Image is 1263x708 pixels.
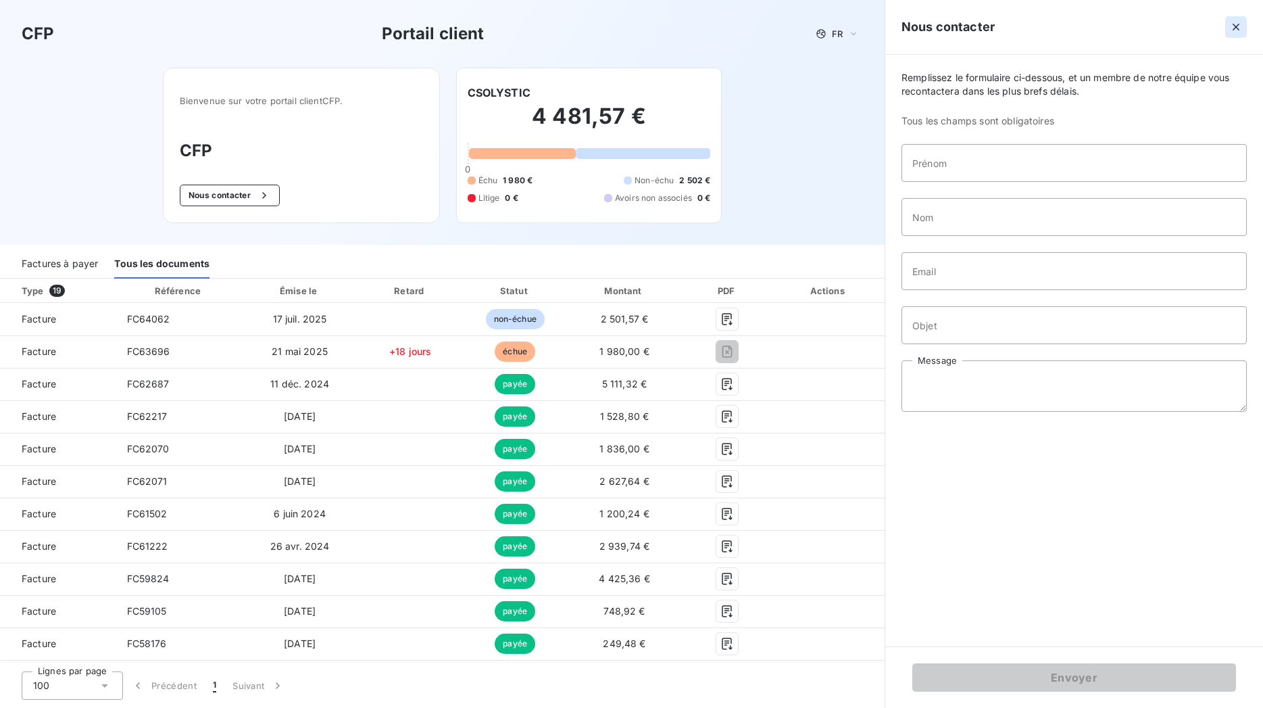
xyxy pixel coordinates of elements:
span: 4 425,36 € [599,573,650,584]
span: FC59824 [127,573,170,584]
span: Non-échu [635,174,674,187]
span: payée [495,471,535,492]
span: 26 avr. 2024 [270,540,330,552]
span: 2 501,57 € [601,313,649,325]
span: FC58176 [127,638,167,649]
input: placeholder [901,198,1247,236]
span: FC63696 [127,346,170,357]
span: payée [495,601,535,621]
h6: CSOLYSTIC [468,85,530,101]
input: placeholder [901,252,1247,290]
span: Remplissez le formulaire ci-dessous, et un membre de notre équipe vous recontactera dans les plus... [901,71,1247,98]
span: 2 939,74 € [599,540,650,552]
span: 6 juin 2024 [274,508,326,519]
h5: Nous contacter [901,18,995,37]
span: 100 [33,679,49,692]
input: placeholder [901,306,1247,344]
span: FC61222 [127,540,168,552]
span: 11 déc. 2024 [270,378,329,390]
span: FR [832,28,843,39]
span: Facture [11,637,105,651]
span: Facture [11,572,105,586]
button: Suivant [224,671,293,700]
span: Facture [11,507,105,521]
span: Facture [11,475,105,488]
button: Nous contacter [180,185,280,206]
span: [DATE] [284,475,316,487]
span: payée [495,634,535,654]
span: [DATE] [284,605,316,617]
span: [DATE] [284,638,316,649]
span: FC62217 [127,410,168,422]
span: FC62070 [127,443,170,454]
h2: 4 481,57 € [468,103,711,143]
span: Facture [11,605,105,618]
span: 1 [213,679,216,692]
span: Facture [11,442,105,456]
div: Factures à payer [22,250,98,279]
span: 2 627,64 € [599,475,649,487]
input: placeholder [901,144,1247,182]
span: 5 111,32 € [602,378,647,390]
span: FC61502 [127,508,168,519]
span: Facture [11,312,105,326]
span: payée [495,374,535,394]
span: Facture [11,377,105,391]
span: [DATE] [284,443,316,454]
div: Actions [775,284,882,298]
span: payée [495,504,535,524]
span: Tous les champs sont obligatoires [901,114,1247,128]
span: 1 528,80 € [600,410,649,422]
div: Montant [570,284,679,298]
span: payée [495,406,535,427]
span: Facture [11,540,105,553]
span: FC62687 [127,378,170,390]
div: Référence [155,285,201,296]
span: 2 502 € [679,174,710,187]
span: 1 836,00 € [599,443,649,454]
span: 1 200,24 € [599,508,649,519]
span: FC64062 [127,313,170,325]
h3: Portail client [382,22,485,46]
button: 1 [205,671,224,700]
span: Litige [478,192,500,204]
div: Émise le [245,284,355,298]
span: Échu [478,174,498,187]
span: 1 980 € [503,174,533,187]
div: PDF [685,284,770,298]
span: FC62071 [127,475,168,487]
button: Précédent [123,671,205,700]
span: Facture [11,410,105,423]
span: 19 [49,285,65,297]
span: [DATE] [284,573,316,584]
span: payée [495,439,535,459]
span: Facture [11,345,105,358]
div: Type [14,284,114,298]
span: 748,92 € [603,605,645,617]
span: payée [495,536,535,557]
span: échue [495,341,535,362]
span: 0 [465,164,470,174]
span: +18 jours [389,346,431,357]
span: FC59105 [127,605,167,617]
div: Statut [466,284,564,298]
span: Avoirs non associés [615,192,692,204]
span: 0 € [697,192,710,204]
div: Tous les documents [114,250,209,279]
span: non-échue [486,309,545,329]
div: Retard [360,284,461,298]
span: 249,48 € [603,638,645,649]
h3: CFP [180,139,423,163]
span: 0 € [505,192,518,204]
button: Envoyer [912,663,1236,692]
span: 17 juil. 2025 [273,313,327,325]
span: payée [495,569,535,589]
h3: CFP [22,22,54,46]
span: 21 mai 2025 [272,346,328,357]
span: Bienvenue sur votre portail client CFP . [180,95,423,106]
span: 1 980,00 € [599,346,649,357]
span: [DATE] [284,410,316,422]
